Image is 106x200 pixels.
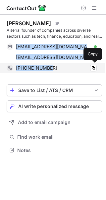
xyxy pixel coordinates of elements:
img: ContactOut v5.3.10 [7,4,46,12]
span: AI write personalized message [18,104,89,109]
span: [PHONE_NUMBER] [16,65,57,71]
span: Find work email [17,134,99,140]
div: Save to List / ATS / CRM [18,88,90,93]
button: Notes [7,146,102,155]
div: A serial founder of companies across diverse sectors such as tech, finance, education, and real e... [7,27,102,39]
span: Notes [17,147,99,153]
button: AI write personalized message [7,100,102,112]
div: [PERSON_NAME] [7,20,51,27]
button: Add to email campaign [7,116,102,128]
span: [EMAIL_ADDRESS][DOMAIN_NAME] [16,54,92,60]
span: Add to email campaign [18,120,71,125]
span: [EMAIL_ADDRESS][DOMAIN_NAME] [16,44,92,50]
button: Find work email [7,132,102,142]
button: save-profile-one-click [7,84,102,96]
